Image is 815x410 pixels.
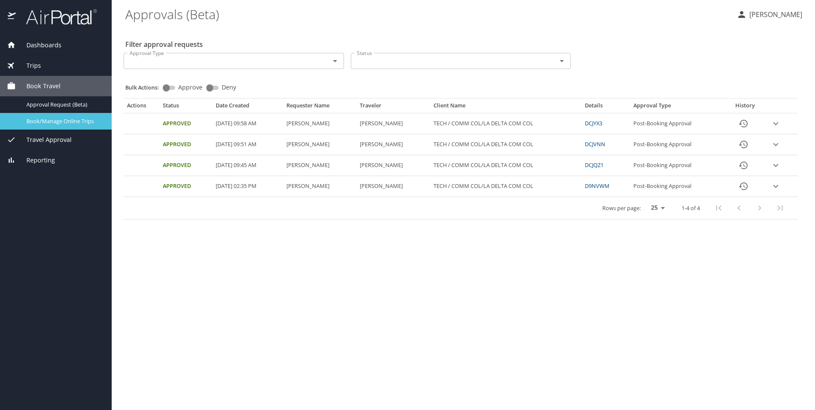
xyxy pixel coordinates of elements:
span: Travel Approval [16,135,72,144]
a: DCJQZ1 [585,161,604,169]
table: Approval table [124,102,798,219]
button: Open [556,55,568,67]
a: DCJYX3 [585,119,602,127]
p: [PERSON_NAME] [747,9,802,20]
td: Approved [159,113,212,134]
button: expand row [769,159,782,172]
th: Actions [124,102,159,113]
td: [PERSON_NAME] [356,155,430,176]
p: Bulk Actions: [125,84,166,91]
button: expand row [769,180,782,193]
th: History [724,102,766,113]
th: Status [159,102,212,113]
th: Client Name [430,102,582,113]
td: [PERSON_NAME] [283,134,356,155]
td: [PERSON_NAME] [283,113,356,134]
span: Reporting [16,156,55,165]
span: Approve [178,84,202,90]
img: airportal-logo.png [17,9,97,25]
th: Requester Name [283,102,356,113]
th: Details [581,102,630,113]
button: History [733,134,754,155]
th: Date Created [212,102,283,113]
td: TECH / COMM COL/LA DELTA COM COL [430,155,582,176]
p: Rows per page: [602,205,641,211]
button: Open [329,55,341,67]
td: [PERSON_NAME] [356,113,430,134]
td: Post-Booking Approval [630,155,724,176]
h1: Approvals (Beta) [125,1,730,27]
span: Dashboards [16,40,61,50]
p: 1-4 of 4 [682,205,700,211]
td: [PERSON_NAME] [283,176,356,197]
a: D9NVWM [585,182,610,190]
img: icon-airportal.png [8,9,17,25]
a: DCJVNN [585,140,605,148]
td: [DATE] 09:58 AM [212,113,283,134]
td: [PERSON_NAME] [283,155,356,176]
button: History [733,176,754,196]
td: Post-Booking Approval [630,176,724,197]
span: Approval Request (Beta) [26,101,101,109]
span: Book/Manage Online Trips [26,117,101,125]
td: Approved [159,176,212,197]
td: TECH / COMM COL/LA DELTA COM COL [430,134,582,155]
h2: Filter approval requests [125,38,203,51]
span: Trips [16,61,41,70]
td: Approved [159,134,212,155]
button: [PERSON_NAME] [733,7,806,22]
td: [DATE] 09:51 AM [212,134,283,155]
td: [DATE] 09:45 AM [212,155,283,176]
td: Approved [159,155,212,176]
td: TECH / COMM COL/LA DELTA COM COL [430,176,582,197]
td: [DATE] 02:35 PM [212,176,283,197]
button: History [733,155,754,176]
button: expand row [769,117,782,130]
span: Deny [222,84,236,90]
select: rows per page [644,202,668,214]
button: History [733,113,754,134]
span: Book Travel [16,81,61,91]
th: Approval Type [630,102,724,113]
td: Post-Booking Approval [630,134,724,155]
button: expand row [769,138,782,151]
td: TECH / COMM COL/LA DELTA COM COL [430,113,582,134]
td: [PERSON_NAME] [356,134,430,155]
th: Traveler [356,102,430,113]
td: Post-Booking Approval [630,113,724,134]
td: [PERSON_NAME] [356,176,430,197]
